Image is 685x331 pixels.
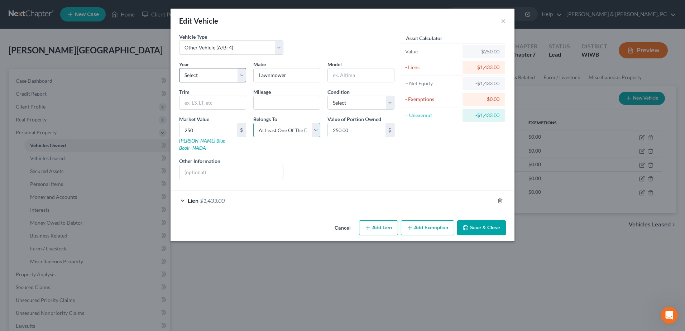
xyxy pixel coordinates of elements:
[11,104,112,146] div: Hi [PERSON_NAME]! Can you try removing the Voluntary Petition and attempt to file that case again...
[468,112,499,119] div: -$1,433.00
[179,16,219,26] div: Edit Vehicle
[6,83,138,100] div: Emma says…
[661,307,678,324] iframe: Intercom live chat
[468,64,499,71] div: $1,433.00
[405,80,459,87] div: = Net Equity
[45,235,51,240] button: Start recording
[179,165,283,179] input: (optional)
[328,68,394,82] input: ex. Altima
[328,123,385,137] input: 0.00
[254,68,320,82] input: ex. Nissan
[35,4,81,9] h1: [PERSON_NAME]
[179,88,190,96] label: Trim
[327,61,342,68] label: Model
[253,116,277,122] span: Belongs To
[126,3,139,16] div: Close
[22,7,137,33] div: Form 121 Statement of Social Security
[468,48,499,55] div: $250.00
[188,197,198,204] span: Lien
[123,232,134,243] button: Send a message…
[31,85,71,90] b: [PERSON_NAME]
[179,33,207,40] label: Vehicle Type
[23,235,28,240] button: Gif picker
[22,33,137,60] div: Download & Print Forms/Schedules
[6,100,118,196] div: Hi [PERSON_NAME]! Can you try removing the Voluntary Petition and attempt to file that case again...
[468,96,499,103] div: $0.00
[405,96,459,103] div: - Exemptions
[20,4,32,15] img: Profile image for Emma
[329,221,356,235] button: Cancel
[327,115,381,123] label: Value of Portion Owned
[179,123,237,137] input: 0.00
[457,220,506,235] button: Save & Close
[237,123,246,137] div: $
[179,157,220,165] label: Other Information
[406,34,442,42] label: Asset Calculator
[22,60,137,77] a: More in the Help Center
[179,115,209,123] label: Market Value
[6,62,17,74] img: Profile image for Operator
[34,235,40,240] button: Upload attachment
[385,123,394,137] div: $
[179,96,246,110] input: ex. LS, LT, etc
[6,209,138,270] div: Lauren says…
[401,220,454,235] button: Add Exemption
[327,88,350,96] label: Condition
[192,145,206,151] a: NADA
[359,220,398,235] button: Add Lien
[6,100,138,209] div: Emma says…
[49,66,117,72] span: More in the Help Center
[29,40,79,53] strong: Download & Print Forms/Schedules
[21,84,29,91] img: Profile image for Emma
[253,88,271,96] label: Mileage
[112,3,126,16] button: Home
[254,96,320,110] input: --
[405,64,459,71] div: - Liens
[11,150,112,192] div: If your filing is successful, you will just need file the Voluntary Petition after the initial fi...
[253,61,266,67] span: Make
[405,48,459,55] div: Value
[179,138,225,151] a: [PERSON_NAME] Blue Book
[35,9,49,16] p: Active
[6,220,137,232] textarea: Message…
[179,61,189,68] label: Year
[501,16,506,25] button: ×
[31,85,122,91] div: joined the conversation
[200,197,225,204] span: $1,433.00
[468,80,499,87] div: -$1,433.00
[11,197,68,202] div: [PERSON_NAME] • 1h ago
[405,112,459,119] div: = Unexempt
[5,3,18,16] button: go back
[11,235,17,240] button: Emoji picker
